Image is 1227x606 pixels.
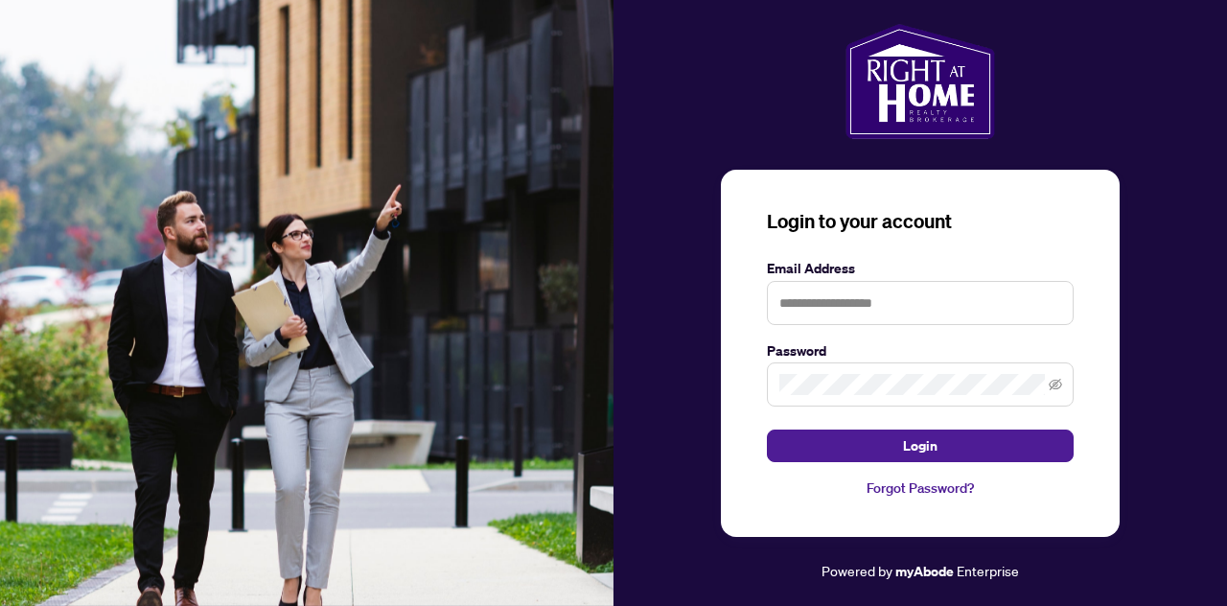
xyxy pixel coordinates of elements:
label: Email Address [767,258,1074,279]
label: Password [767,340,1074,361]
span: Login [903,431,938,461]
span: Enterprise [957,562,1019,579]
img: ma-logo [845,24,994,139]
h3: Login to your account [767,208,1074,235]
button: Login [767,430,1074,462]
a: Forgot Password? [767,478,1074,499]
a: myAbode [895,561,954,582]
span: eye-invisible [1049,378,1062,391]
span: Powered by [822,562,892,579]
